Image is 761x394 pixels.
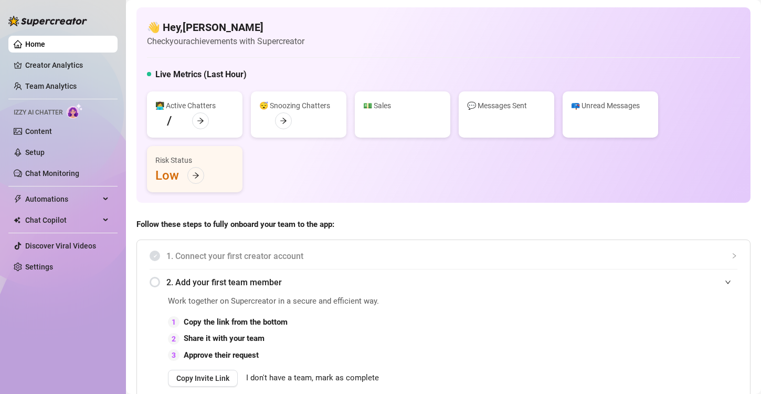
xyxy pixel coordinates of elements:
[147,35,304,48] article: Check your achievements with Supercreator
[147,20,304,35] h4: 👋 Hey, [PERSON_NAME]
[166,276,737,289] span: 2. Add your first team member
[136,220,334,229] strong: Follow these steps to fully onboard your team to the app:
[25,212,100,229] span: Chat Copilot
[25,191,100,208] span: Automations
[725,279,731,285] span: expanded
[25,57,109,74] a: Creator Analytics
[14,195,22,203] span: thunderbolt
[155,154,234,166] div: Risk Status
[168,333,179,345] div: 2
[25,242,96,250] a: Discover Viral Videos
[25,169,79,178] a: Chat Monitoring
[259,100,338,111] div: 😴 Snoozing Chatters
[571,100,650,111] div: 📪 Unread Messages
[150,269,737,295] div: 2. Add your first team member
[25,82,77,90] a: Team Analytics
[14,108,62,118] span: Izzy AI Chatter
[25,263,53,271] a: Settings
[25,148,45,157] a: Setup
[25,127,52,136] a: Content
[166,250,737,263] span: 1. Connect your first creator account
[8,16,87,26] img: logo-BBDzfeDw.svg
[192,172,199,179] span: arrow-right
[197,117,204,125] span: arrow-right
[168,370,238,387] button: Copy Invite Link
[150,243,737,269] div: 1. Connect your first creator account
[280,117,287,125] span: arrow-right
[731,253,737,259] span: collapsed
[184,317,288,327] strong: Copy the link from the bottom
[14,216,20,224] img: Chat Copilot
[168,349,179,361] div: 3
[168,295,501,308] span: Work together on Supercreator in a secure and efficient way.
[155,100,234,111] div: 👩‍💻 Active Chatters
[155,68,247,81] h5: Live Metrics (Last Hour)
[363,100,442,111] div: 💵 Sales
[176,374,229,382] span: Copy Invite Link
[25,40,45,48] a: Home
[184,334,265,343] strong: Share it with your team
[67,103,83,119] img: AI Chatter
[725,358,751,383] iframe: Intercom live chat
[467,100,546,111] div: 💬 Messages Sent
[184,350,259,360] strong: Approve their request
[246,372,379,385] span: I don't have a team, mark as complete
[168,316,179,328] div: 1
